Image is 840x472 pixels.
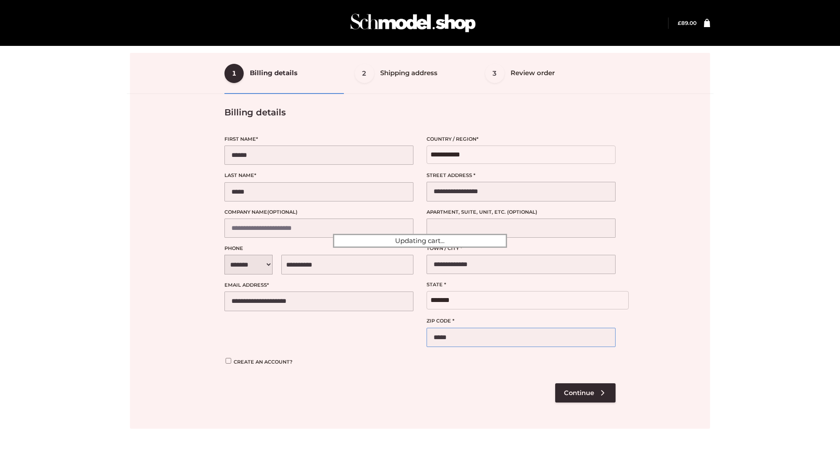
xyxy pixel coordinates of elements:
img: Schmodel Admin 964 [347,6,479,40]
bdi: 89.00 [678,20,696,26]
span: £ [678,20,681,26]
a: £89.00 [678,20,696,26]
div: Updating cart... [333,234,507,248]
